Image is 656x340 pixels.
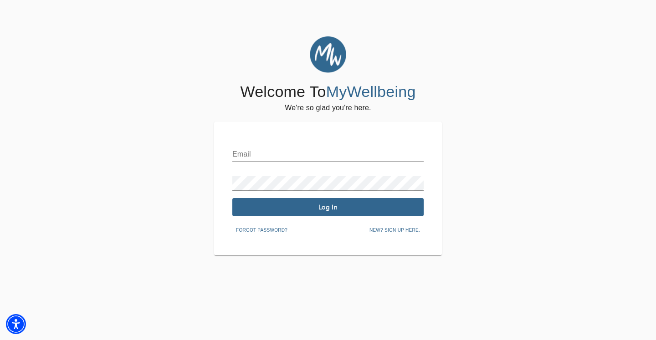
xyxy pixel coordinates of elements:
a: Forgot password? [232,226,291,233]
span: MyWellbeing [326,83,416,100]
h4: Welcome To [240,82,415,101]
div: Accessibility Menu [6,314,26,334]
h6: We're so glad you're here. [285,101,371,114]
img: MyWellbeing [310,36,346,73]
span: Forgot password? [236,226,287,234]
button: Log In [232,198,424,216]
button: New? Sign up here. [366,223,424,237]
span: Log In [236,203,420,212]
button: Forgot password? [232,223,291,237]
span: New? Sign up here. [369,226,420,234]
